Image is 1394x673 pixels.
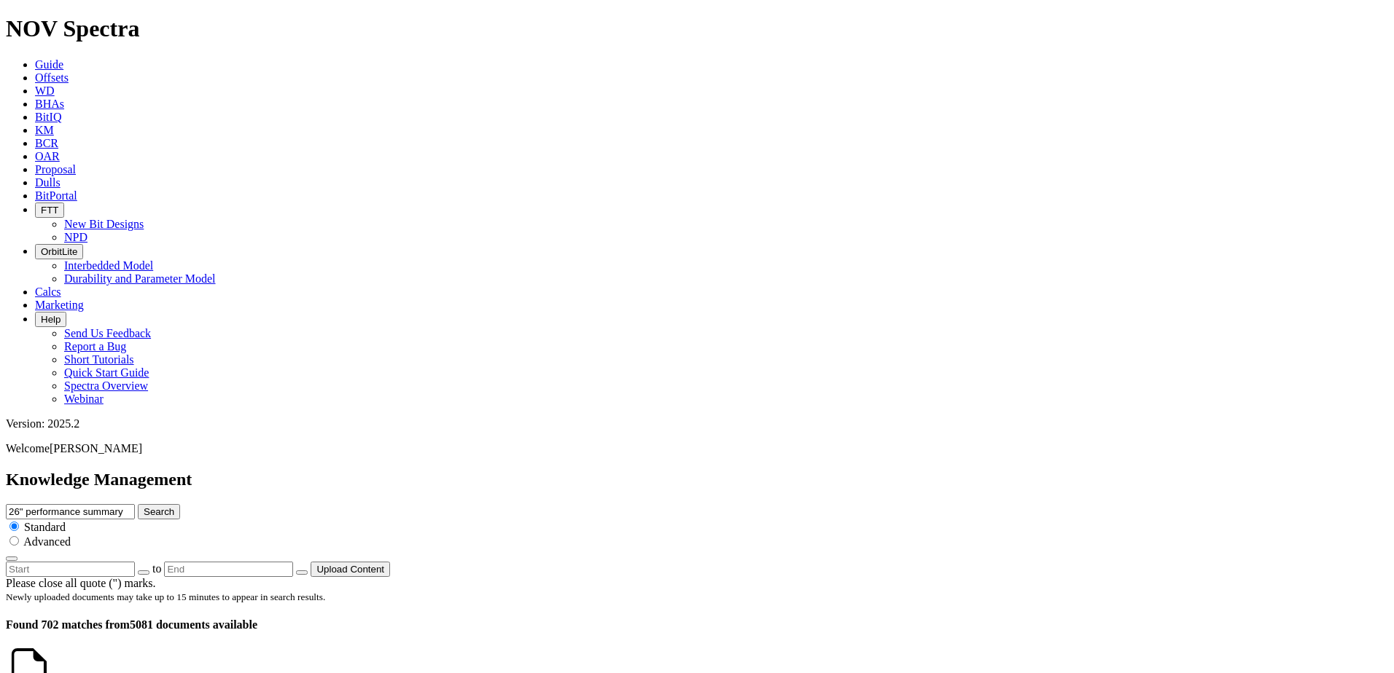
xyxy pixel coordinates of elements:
[64,231,87,243] a: NPD
[35,137,58,149] a: BCR
[35,163,76,176] a: Proposal
[35,150,60,162] a: OAR
[35,176,61,189] a: Dulls
[6,470,1388,489] h2: Knowledge Management
[6,417,1388,430] div: Version: 2025.2
[35,84,55,97] a: WD
[23,535,71,548] span: Advanced
[35,58,63,71] a: Guide
[35,111,61,123] a: BitIQ
[64,259,153,272] a: Interbedded Model
[35,312,66,327] button: Help
[24,521,66,533] span: Standard
[64,218,144,230] a: New Bit Designs
[35,244,83,259] button: OrbitLite
[64,272,216,285] a: Durability and Parameter Model
[311,562,390,577] button: Upload Content
[35,189,77,202] a: BitPortal
[41,205,58,216] span: FTT
[35,299,84,311] a: Marketing
[50,442,142,454] span: [PERSON_NAME]
[35,286,61,298] a: Calcs
[35,98,64,110] a: BHAs
[64,366,149,379] a: Quick Start Guide
[164,562,293,577] input: End
[41,246,77,257] span: OrbitLite
[64,340,126,353] a: Report a Bug
[41,314,61,325] span: Help
[64,393,104,405] a: Webinar
[64,379,148,392] a: Spectra Overview
[35,202,64,218] button: FTT
[6,591,325,602] small: Newly uploaded documents may take up to 15 minutes to appear in search results.
[6,618,1388,631] h4: 5081 documents available
[6,442,1388,455] p: Welcome
[64,327,151,339] a: Send Us Feedback
[138,504,180,519] button: Search
[152,562,161,575] span: to
[6,504,135,519] input: e.g. Smoothsteer Record
[64,353,134,366] a: Short Tutorials
[35,71,69,84] a: Offsets
[6,618,130,631] span: Found 702 matches from
[6,15,1388,42] h1: NOV Spectra
[6,577,156,589] span: Please close all quote (") marks.
[35,124,54,136] a: KM
[6,562,135,577] input: Start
